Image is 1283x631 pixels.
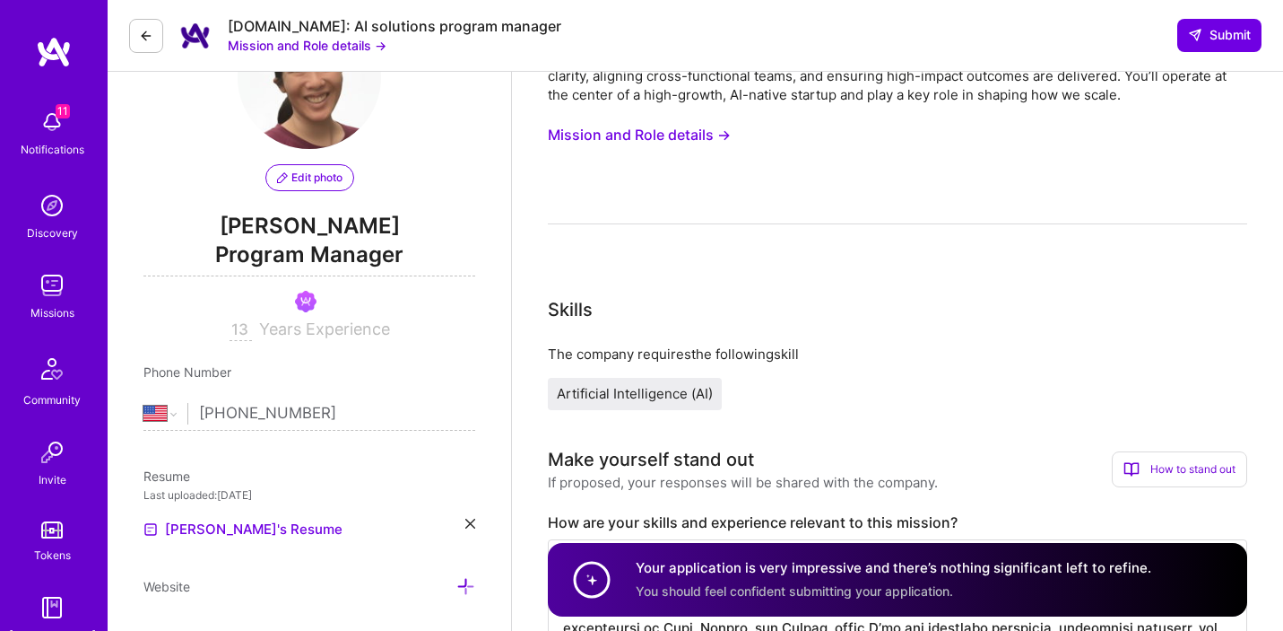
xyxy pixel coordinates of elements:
[548,118,731,152] button: Mission and Role details →
[143,469,190,484] span: Resume
[143,486,475,504] div: Last uploaded: [DATE]
[259,320,390,338] span: Years Experience
[30,303,74,322] div: Missions
[178,18,213,54] img: Company Logo
[23,390,81,409] div: Community
[277,170,342,186] span: Edit photo
[27,223,78,242] div: Discovery
[34,104,70,140] img: bell
[1123,461,1140,478] i: icon BookOpen
[548,345,1247,364] div: The company requires the following skill
[30,347,74,390] img: Community
[228,17,561,36] div: [DOMAIN_NAME]: AI solutions program manager
[548,513,1247,532] label: How are your skills and experience relevant to this mission?
[1177,19,1261,51] button: Submit
[34,590,70,626] img: guide book
[56,104,70,118] span: 11
[39,470,66,489] div: Invite
[1188,26,1251,44] span: Submit
[41,521,63,539] img: tokens
[228,36,386,55] button: Mission and Role details →
[143,240,475,276] span: Program Manager
[265,164,354,191] button: Edit photo
[143,579,190,594] span: Website
[139,29,153,43] i: icon LeftArrowDark
[143,522,158,537] img: Resume
[557,385,713,402] span: Artificial Intelligence (AI)
[143,519,342,540] a: [PERSON_NAME]'s Resume
[36,36,72,68] img: logo
[295,291,316,312] img: Been on Mission
[277,172,288,183] i: icon PencilPurple
[143,213,475,240] span: [PERSON_NAME]
[548,473,938,492] div: If proposed, your responses will be shared with the company.
[238,5,381,149] img: User Avatar
[34,267,70,303] img: teamwork
[34,188,70,223] img: discovery
[34,546,71,565] div: Tokens
[548,296,593,323] div: Skills
[1112,451,1247,487] div: How to stand out
[465,519,475,529] i: icon Close
[548,446,754,473] div: Make yourself stand out
[34,434,70,470] img: Invite
[230,320,252,341] input: XX
[636,583,953,599] span: You should feel confident submitting your application.
[1188,28,1202,42] i: icon SendLight
[636,559,1151,578] h4: Your application is very impressive and there’s nothing significant left to refine.
[143,364,231,380] span: Phone Number
[199,388,475,440] input: +1 (000) 000-0000
[21,140,84,159] div: Notifications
